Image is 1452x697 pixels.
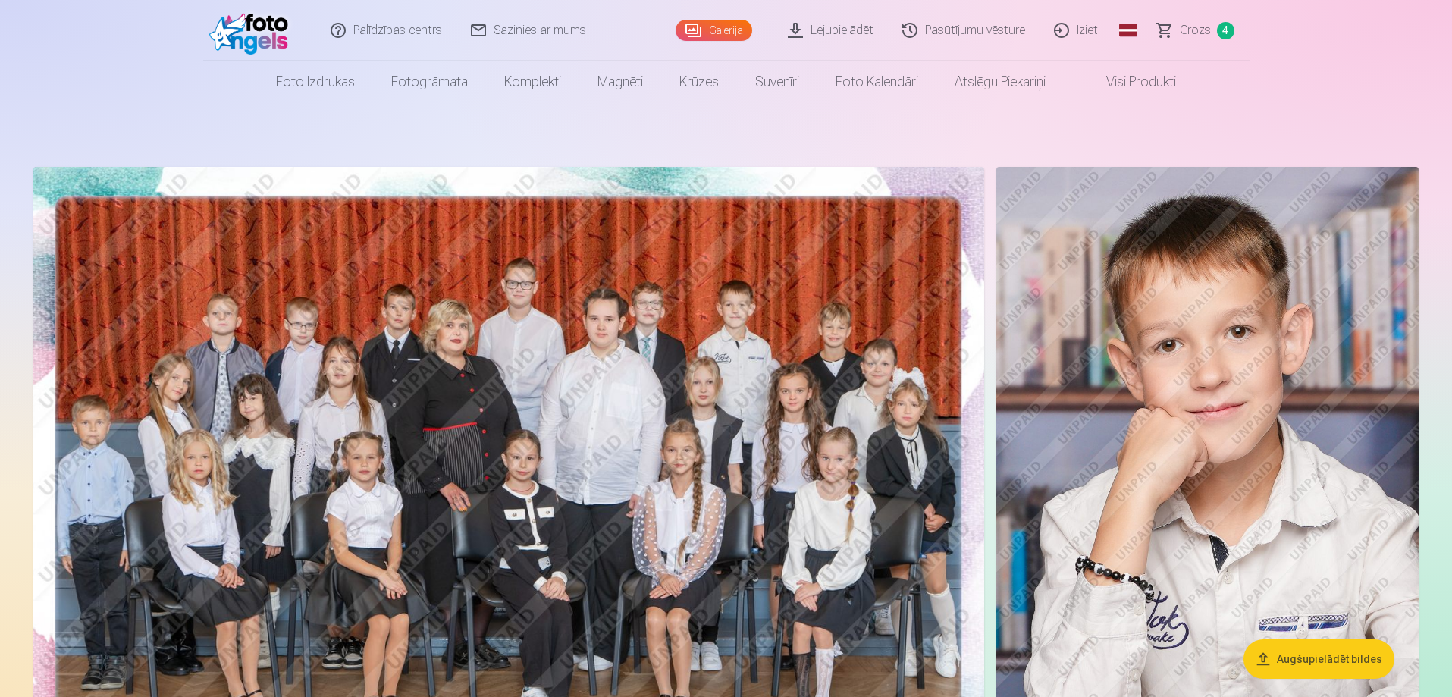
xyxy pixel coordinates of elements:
a: Galerija [676,20,752,41]
a: Visi produkti [1064,61,1194,103]
a: Magnēti [579,61,661,103]
a: Foto izdrukas [258,61,373,103]
a: Komplekti [486,61,579,103]
a: Suvenīri [737,61,817,103]
a: Foto kalendāri [817,61,936,103]
a: Krūzes [661,61,737,103]
button: Augšupielādēt bildes [1243,639,1394,679]
img: /fa1 [209,6,296,55]
span: Grozs [1180,21,1211,39]
span: 4 [1217,22,1234,39]
a: Atslēgu piekariņi [936,61,1064,103]
a: Fotogrāmata [373,61,486,103]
